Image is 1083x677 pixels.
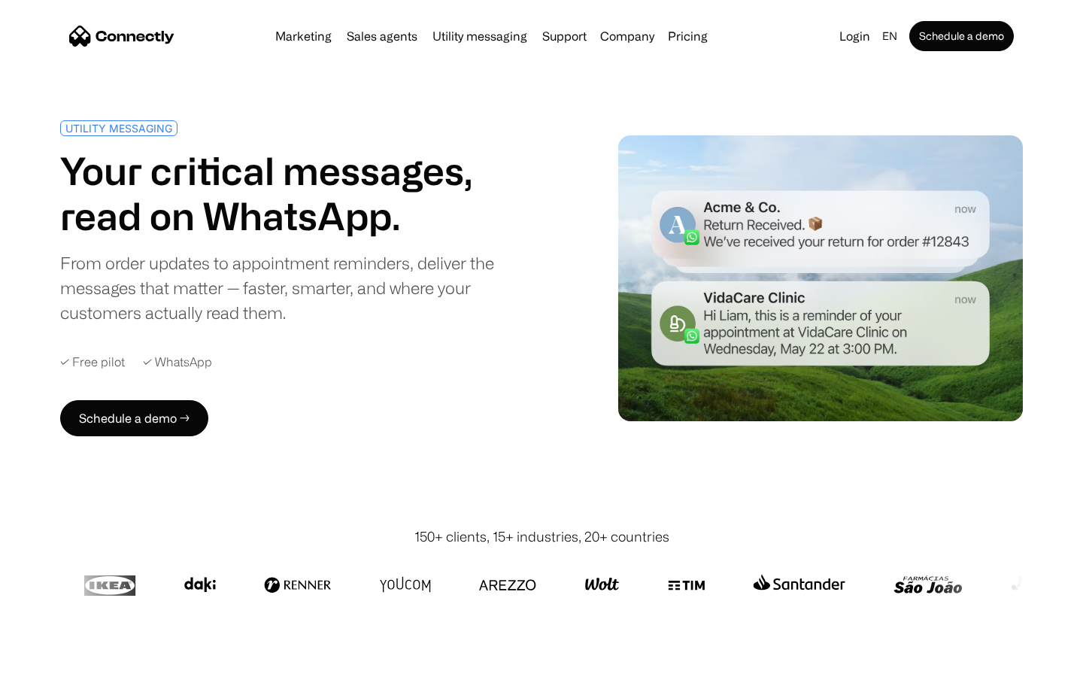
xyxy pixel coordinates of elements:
div: UTILITY MESSAGING [65,123,172,134]
a: Marketing [269,30,338,42]
div: Company [600,26,654,47]
a: Pricing [662,30,714,42]
div: 150+ clients, 15+ industries, 20+ countries [414,527,669,547]
a: Schedule a demo → [60,400,208,436]
a: Support [536,30,593,42]
a: Schedule a demo [909,21,1014,51]
ul: Language list [30,651,90,672]
a: Sales agents [341,30,423,42]
aside: Language selected: English [15,649,90,672]
div: From order updates to appointment reminders, deliver the messages that matter — faster, smarter, ... [60,250,535,325]
div: en [882,26,897,47]
div: ✓ Free pilot [60,355,125,369]
h1: Your critical messages, read on WhatsApp. [60,148,535,238]
a: Utility messaging [426,30,533,42]
div: ✓ WhatsApp [143,355,212,369]
a: Login [833,26,876,47]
